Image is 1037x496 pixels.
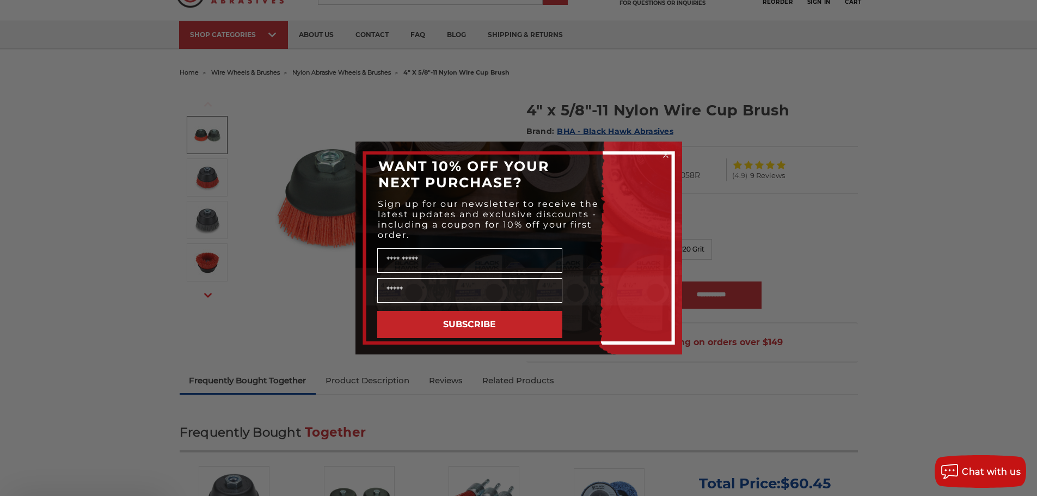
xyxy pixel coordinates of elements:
[377,311,562,338] button: SUBSCRIBE
[660,150,671,161] button: Close dialog
[378,158,549,191] span: WANT 10% OFF YOUR NEXT PURCHASE?
[377,278,562,303] input: Email
[378,199,599,240] span: Sign up for our newsletter to receive the latest updates and exclusive discounts - including a co...
[962,467,1021,477] span: Chat with us
[935,455,1026,488] button: Chat with us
